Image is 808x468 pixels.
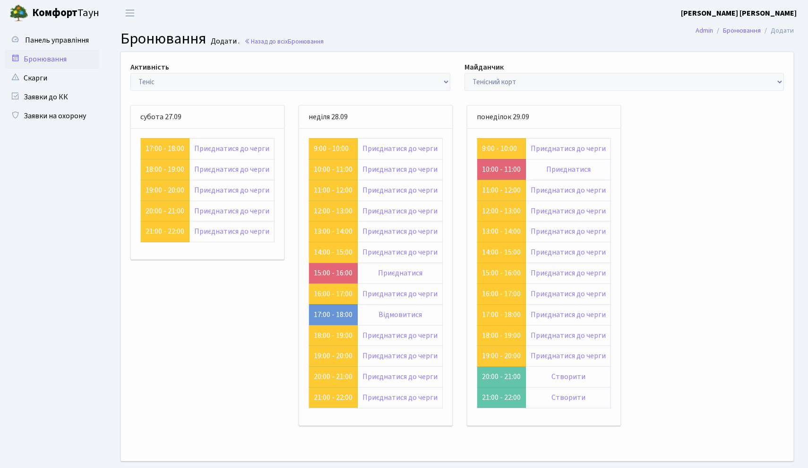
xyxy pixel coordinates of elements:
[551,392,585,403] a: Створити
[314,330,352,341] a: 18:00 - 19:00
[531,330,606,341] a: Приєднатися до черги
[681,21,808,41] nav: breadcrumb
[531,247,606,257] a: Приєднатися до черги
[314,392,352,403] a: 21:00 - 22:00
[482,206,521,216] a: 12:00 - 13:00
[464,62,504,73] label: Майданчик
[194,206,269,216] a: Приєднатися до черги
[362,330,438,341] a: Приєднатися до черги
[362,164,438,175] a: Приєднатися до черги
[314,268,352,278] a: 15:00 - 16:00
[378,309,422,320] a: Відмовитися
[531,143,606,154] a: Приєднатися до черги
[482,143,517,154] a: 9:00 - 10:00
[288,37,324,46] span: Бронювання
[546,164,591,175] a: Приєднатися
[146,143,184,154] a: 17:00 - 18:00
[314,226,352,237] a: 13:00 - 14:00
[314,143,349,154] a: 9:00 - 10:00
[482,351,521,361] a: 19:00 - 20:00
[482,289,521,299] a: 16:00 - 17:00
[314,164,352,175] a: 10:00 - 11:00
[362,206,438,216] a: Приєднатися до черги
[362,247,438,257] a: Приєднатися до черги
[314,247,352,257] a: 14:00 - 15:00
[25,35,89,45] span: Панель управління
[118,5,142,21] button: Переключити навігацію
[130,62,169,73] label: Активність
[482,330,521,341] a: 18:00 - 19:00
[531,351,606,361] a: Приєднатися до черги
[531,309,606,320] a: Приєднатися до черги
[551,371,585,382] a: Створити
[723,26,761,35] a: Бронювання
[32,5,99,21] span: Таун
[146,206,184,216] a: 20:00 - 21:00
[531,206,606,216] a: Приєднатися до черги
[314,309,352,320] a: 17:00 - 18:00
[467,106,620,129] div: понеділок 29.09
[362,143,438,154] a: Приєднатися до черги
[314,289,352,299] a: 16:00 - 17:00
[314,206,352,216] a: 12:00 - 13:00
[146,185,184,195] a: 19:00 - 20:00
[531,268,606,278] a: Приєднатися до черги
[5,50,99,69] a: Бронювання
[378,268,422,278] a: Приєднатися
[696,26,713,35] a: Admin
[362,185,438,195] a: Приєднатися до черги
[482,226,521,237] a: 13:00 - 14:00
[194,143,269,154] a: Приєднатися до черги
[5,69,99,88] a: Скарги
[314,185,352,195] a: 11:00 - 12:00
[362,351,438,361] a: Приєднатися до черги
[477,388,526,408] td: 21:00 - 22:00
[362,371,438,382] a: Приєднатися до черги
[362,392,438,403] a: Приєднатися до черги
[194,164,269,175] a: Приєднатися до черги
[681,8,797,18] b: [PERSON_NAME] [PERSON_NAME]
[531,226,606,237] a: Приєднатися до черги
[314,371,352,382] a: 20:00 - 21:00
[477,367,526,388] td: 20:00 - 21:00
[482,268,521,278] a: 15:00 - 16:00
[146,226,184,237] a: 21:00 - 22:00
[131,106,284,129] div: субота 27.09
[194,226,269,237] a: Приєднатися до черги
[194,185,269,195] a: Приєднатися до черги
[120,28,206,50] span: Бронювання
[5,88,99,106] a: Заявки до КК
[209,37,240,46] small: Додати .
[5,31,99,50] a: Панель управління
[482,247,521,257] a: 14:00 - 15:00
[761,26,794,36] li: Додати
[9,4,28,23] img: logo.png
[244,37,324,46] a: Назад до всіхБронювання
[146,164,184,175] a: 18:00 - 19:00
[362,289,438,299] a: Приєднатися до черги
[482,309,521,320] a: 17:00 - 18:00
[5,106,99,125] a: Заявки на охорону
[299,106,452,129] div: неділя 28.09
[32,5,77,20] b: Комфорт
[531,289,606,299] a: Приєднатися до черги
[482,185,521,195] a: 11:00 - 12:00
[362,226,438,237] a: Приєднатися до черги
[531,185,606,195] a: Приєднатися до черги
[681,8,797,19] a: [PERSON_NAME] [PERSON_NAME]
[314,351,352,361] a: 19:00 - 20:00
[482,164,521,175] a: 10:00 - 11:00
